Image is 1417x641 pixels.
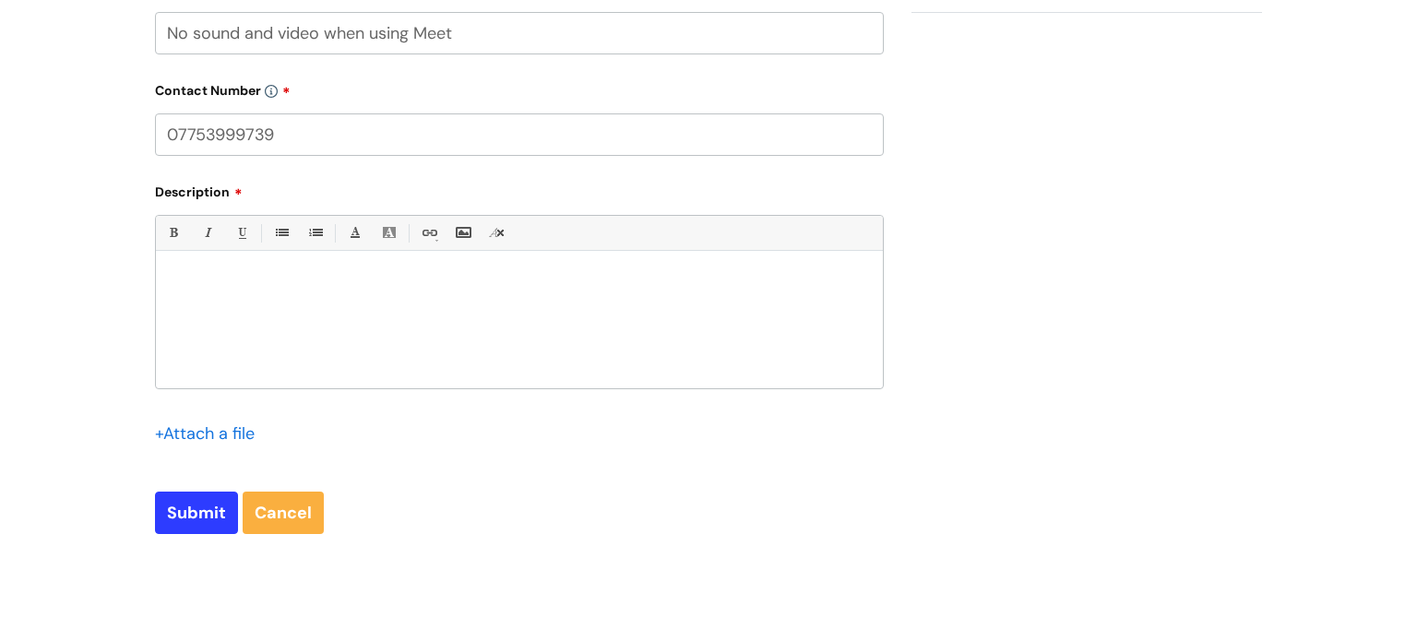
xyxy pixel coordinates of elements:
[161,221,185,244] a: Bold (Ctrl-B)
[451,221,474,244] a: Insert Image...
[265,85,278,98] img: info-icon.svg
[377,221,400,244] a: Back Color
[155,422,163,445] span: +
[269,221,292,244] a: • Unordered List (Ctrl-Shift-7)
[230,221,253,244] a: Underline(Ctrl-U)
[155,492,238,534] input: Submit
[155,419,266,448] div: Attach a file
[155,77,884,99] label: Contact Number
[196,221,219,244] a: Italic (Ctrl-I)
[343,221,366,244] a: Font Color
[417,221,440,244] a: Link
[304,221,327,244] a: 1. Ordered List (Ctrl-Shift-8)
[243,492,324,534] a: Cancel
[155,178,884,200] label: Description
[485,221,508,244] a: Remove formatting (Ctrl-\)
